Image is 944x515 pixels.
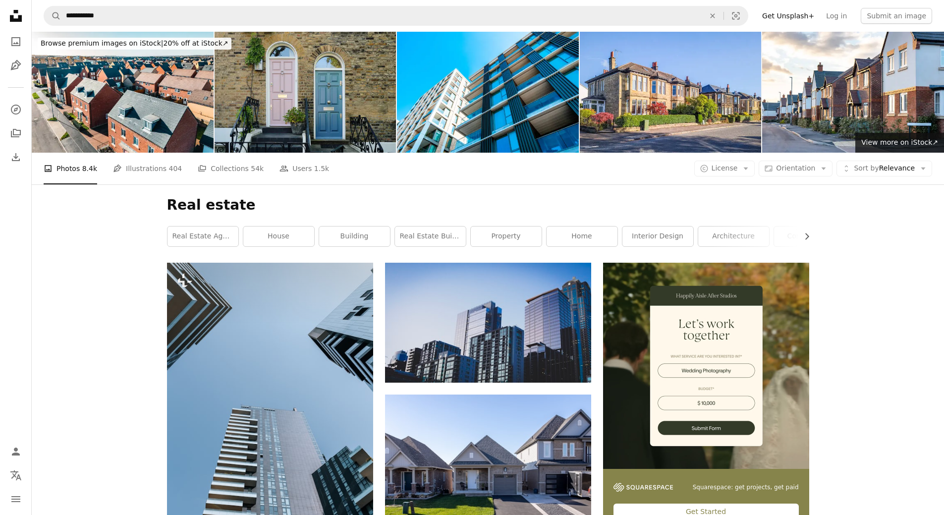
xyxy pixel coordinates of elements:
[385,318,591,327] a: white and blue glass walled high rise building
[855,133,944,153] a: View more on iStock↗
[774,227,845,246] a: construction
[6,489,26,509] button: Menu
[694,161,755,176] button: License
[613,483,673,492] img: file-1747939142011-51e5cc87e3c9
[44,6,748,26] form: Find visuals sitewide
[215,32,396,153] img: A snapshot of two doors side by side in London.
[854,164,879,172] span: Sort by
[762,32,944,153] img: Houses in England with typical red bricks at sunset - Main street in a new estate with typical Br...
[169,163,182,174] span: 404
[6,32,26,52] a: Photos
[820,8,853,24] a: Log in
[41,39,163,47] span: Browse premium images on iStock |
[319,227,390,246] a: building
[395,227,466,246] a: real estate building
[471,227,542,246] a: property
[861,8,932,24] button: Submit an image
[702,6,723,25] button: Clear
[6,465,26,485] button: Language
[44,6,61,25] button: Search Unsplash
[314,163,329,174] span: 1.5k
[580,32,762,153] img: Semi detached homes in Jordanhill, Glasgow
[243,227,314,246] a: house
[693,483,799,492] span: Squarespace: get projects, get paid
[622,227,693,246] a: interior design
[113,153,182,184] a: Illustrations 404
[854,164,915,173] span: Relevance
[6,100,26,119] a: Explore
[759,161,833,176] button: Orientation
[385,459,591,468] a: gray and white concrete house
[756,8,820,24] a: Get Unsplash+
[38,38,231,50] div: 20% off at iStock ↗
[32,32,214,153] img: New residential estate, houses in England
[397,32,579,153] img: Riverside apartment blocks at Battersea Reach in London
[776,164,815,172] span: Orientation
[603,263,809,469] img: file-1747939393036-2c53a76c450aimage
[198,153,264,184] a: Collections 54k
[798,227,809,246] button: scroll list to the right
[167,413,373,422] a: looking up at tall buildings in a city
[385,263,591,383] img: white and blue glass walled high rise building
[167,196,809,214] h1: Real estate
[32,32,237,56] a: Browse premium images on iStock|20% off at iStock↗
[698,227,769,246] a: architecture
[6,123,26,143] a: Collections
[6,442,26,461] a: Log in / Sign up
[836,161,932,176] button: Sort byRelevance
[547,227,617,246] a: home
[6,56,26,75] a: Illustrations
[6,147,26,167] a: Download History
[861,138,938,146] span: View more on iStock ↗
[279,153,329,184] a: Users 1.5k
[167,227,238,246] a: real estate agent
[724,6,748,25] button: Visual search
[6,6,26,28] a: Home — Unsplash
[251,163,264,174] span: 54k
[712,164,738,172] span: License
